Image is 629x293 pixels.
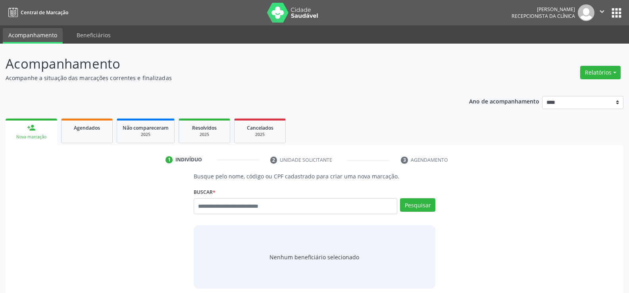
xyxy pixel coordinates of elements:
[240,132,280,138] div: 2025
[27,123,36,132] div: person_add
[194,172,435,180] p: Busque pelo nome, código ou CPF cadastrado para criar uma nova marcação.
[6,6,68,19] a: Central de Marcação
[123,132,169,138] div: 2025
[21,9,68,16] span: Central de Marcação
[6,74,438,82] p: Acompanhe a situação das marcações correntes e finalizadas
[165,156,173,163] div: 1
[6,54,438,74] p: Acompanhamento
[74,124,100,131] span: Agendados
[598,7,606,16] i: 
[11,134,52,140] div: Nova marcação
[610,6,623,20] button: apps
[269,253,359,261] span: Nenhum beneficiário selecionado
[123,124,169,131] span: Não compareceram
[400,198,435,212] button: Pesquisar
[71,28,116,42] a: Beneficiários
[185,132,224,138] div: 2025
[175,156,202,163] div: Indivíduo
[192,124,217,131] span: Resolvidos
[194,186,215,198] label: Buscar
[3,28,63,44] a: Acompanhamento
[512,6,575,13] div: [PERSON_NAME]
[512,13,575,19] span: Recepcionista da clínica
[594,4,610,21] button: 
[580,66,621,79] button: Relatórios
[578,4,594,21] img: img
[247,124,273,131] span: Cancelados
[469,96,539,106] p: Ano de acompanhamento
